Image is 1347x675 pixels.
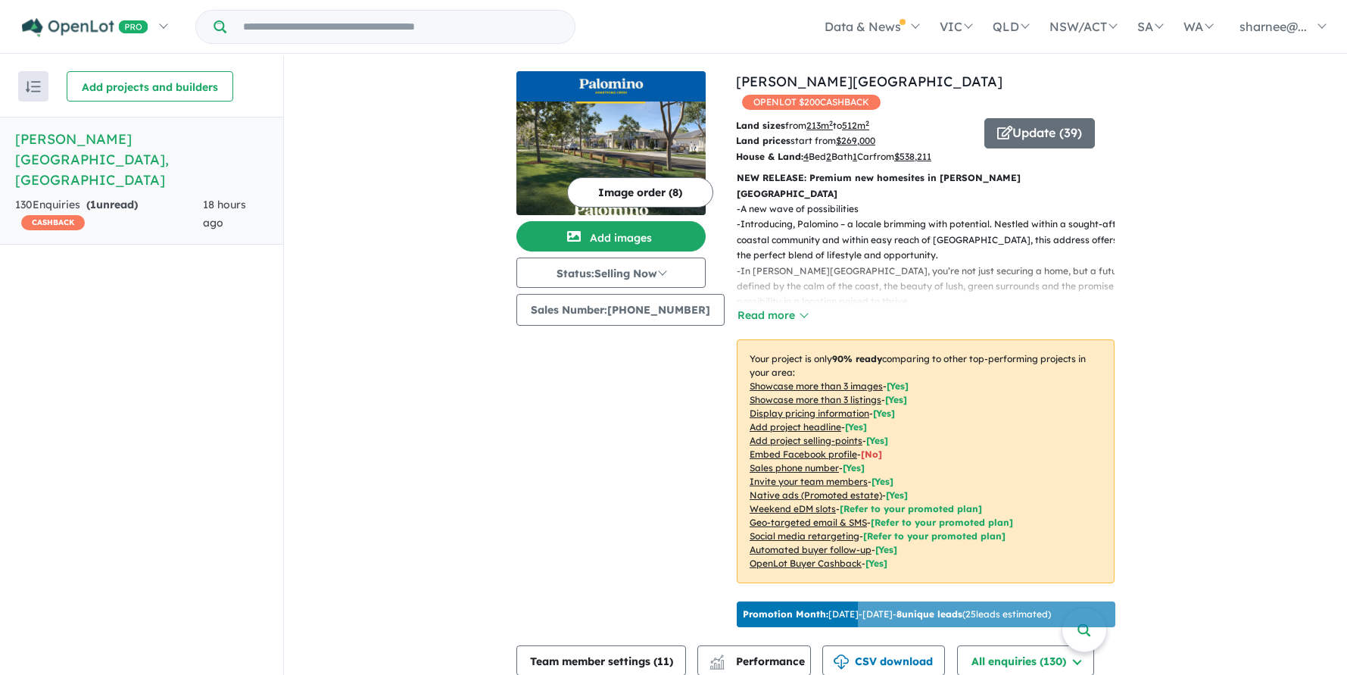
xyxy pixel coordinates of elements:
b: Land sizes [736,120,785,131]
span: OPENLOT $ 200 CASHBACK [742,95,881,110]
u: Embed Facebook profile [750,448,857,460]
u: Automated buyer follow-up [750,544,871,555]
img: download icon [834,655,849,670]
u: Sales phone number [750,462,839,473]
span: sharnee@... [1239,19,1307,34]
span: 18 hours ago [203,198,246,230]
div: 130 Enquir ies [15,196,203,233]
u: $ 269,000 [836,135,875,146]
span: [Yes] [886,489,908,501]
span: to [833,120,869,131]
b: Land prices [736,135,790,146]
img: Palomino - Armstrong Creek [516,102,706,215]
u: $ 538,211 [894,151,931,162]
span: CASHBACK [21,215,85,230]
button: Image order (8) [567,177,713,208]
span: [ Yes ] [887,380,909,392]
span: [ No ] [861,448,882,460]
img: sort.svg [26,81,41,92]
input: Try estate name, suburb, builder or developer [229,11,572,43]
u: 2 [826,151,831,162]
button: Sales Number:[PHONE_NUMBER] [516,294,725,326]
u: 4 [803,151,809,162]
u: Display pricing information [750,408,869,419]
u: Showcase more than 3 images [750,380,883,392]
span: [Refer to your promoted plan] [871,517,1013,528]
p: from [736,118,973,133]
h5: [PERSON_NAME][GEOGRAPHIC_DATA] , [GEOGRAPHIC_DATA] [15,129,268,190]
span: [ Yes ] [885,394,907,405]
button: Status:Selling Now [516,258,706,288]
p: Bed Bath Car from [736,149,973,164]
span: [ Yes ] [845,421,867,433]
p: - Introducing, Palomino – a locale brimming with potential. Nestled within a sought-after coastal... [737,217,1127,263]
img: Palomino - Armstrong Creek Logo [522,77,700,95]
u: 213 m [806,120,833,131]
strong: ( unread) [86,198,138,211]
span: [Refer to your promoted plan] [863,530,1006,542]
b: Promotion Month: [743,608,828,620]
b: House & Land: [736,151,803,162]
u: Add project headline [750,421,841,433]
u: 1 [853,151,857,162]
sup: 2 [829,119,833,127]
img: bar-chart.svg [709,660,725,670]
u: Social media retargeting [750,530,859,542]
span: [Yes] [875,544,897,555]
span: [ Yes ] [871,476,893,487]
button: Add projects and builders [67,71,233,102]
u: Showcase more than 3 listings [750,394,881,405]
img: line-chart.svg [710,655,724,663]
u: Native ads (Promoted estate) [750,489,882,501]
u: Weekend eDM slots [750,503,836,514]
u: Add project selling-points [750,435,862,446]
p: [DATE] - [DATE] - ( 25 leads estimated) [743,608,1051,621]
span: [ Yes ] [866,435,888,446]
span: [Yes] [865,558,887,569]
button: Read more [737,307,808,324]
img: Openlot PRO Logo White [22,18,148,37]
span: Performance [712,655,805,668]
a: [PERSON_NAME][GEOGRAPHIC_DATA] [736,73,1002,90]
p: start from [736,133,973,148]
p: - In [PERSON_NAME][GEOGRAPHIC_DATA], you’re not just securing a home, but a future defined by the... [737,264,1127,310]
span: [Refer to your promoted plan] [840,503,982,514]
span: 1 [90,198,96,211]
button: Add images [516,221,706,252]
p: - A new wave of possibilities [737,202,1127,217]
span: 11 [657,655,669,668]
u: Geo-targeted email & SMS [750,517,867,528]
u: Invite your team members [750,476,868,487]
span: [ Yes ] [843,462,865,473]
button: Update (39) [984,118,1095,148]
u: 512 m [842,120,869,131]
b: 90 % ready [832,353,882,364]
span: [ Yes ] [873,408,895,419]
a: Palomino - Armstrong Creek LogoPalomino - Armstrong Creek [516,71,706,215]
p: Your project is only comparing to other top-performing projects in your area: - - - - - - - - - -... [737,339,1115,583]
u: OpenLot Buyer Cashback [750,558,862,569]
p: NEW RELEASE: Premium new homesites in [PERSON_NAME][GEOGRAPHIC_DATA] [737,170,1115,202]
sup: 2 [865,119,869,127]
b: 8 unique leads [896,608,962,620]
